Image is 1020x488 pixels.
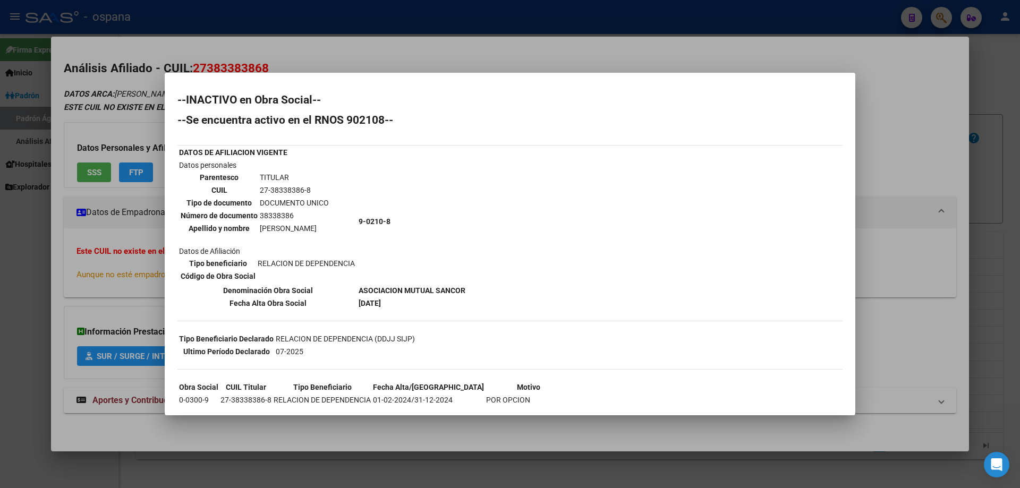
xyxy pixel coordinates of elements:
td: TITULAR [259,172,329,183]
th: Número de documento [180,210,258,221]
th: Parentesco [180,172,258,183]
b: ASOCIACION MUTUAL SANCOR [359,286,465,295]
b: 9-0210-8 [359,217,390,226]
th: Ultimo Período Declarado [178,346,274,357]
th: CUIL Titular [220,381,272,393]
td: RELACION DE DEPENDENCIA [257,258,355,269]
td: 27-38338386-8 [220,394,272,406]
td: 01-02-2024/31-12-2024 [372,394,484,406]
b: DATOS DE AFILIACION VIGENTE [179,148,287,157]
th: Denominación Obra Social [178,285,357,296]
td: Datos personales Datos de Afiliación [178,159,357,284]
td: [PERSON_NAME] [259,222,329,234]
th: Código de Obra Social [180,270,256,282]
td: RELACION DE DEPENDENCIA [273,394,371,406]
th: Tipo de documento [180,197,258,209]
h2: --INACTIVO en Obra Social-- [177,95,843,105]
th: Fecha Alta Obra Social [178,297,357,309]
td: 0-0300-9 [178,394,219,406]
div: Open Intercom Messenger [984,452,1009,477]
td: 07-2025 [275,346,415,357]
td: DOCUMENTO UNICO [259,197,329,209]
th: Tipo beneficiario [180,258,256,269]
th: Obra Social [178,381,219,393]
th: CUIL [180,184,258,196]
th: Tipo Beneficiario Declarado [178,333,274,345]
td: RELACION DE DEPENDENCIA (DDJJ SIJP) [275,333,415,345]
th: Fecha Alta/[GEOGRAPHIC_DATA] [372,381,484,393]
th: Tipo Beneficiario [273,381,371,393]
th: Motivo [486,381,571,393]
td: 27-38338386-8 [259,184,329,196]
td: 38338386 [259,210,329,221]
td: POR OPCION [486,394,571,406]
h2: --Se encuentra activo en el RNOS 902108-- [177,115,843,125]
th: Apellido y nombre [180,222,258,234]
b: [DATE] [359,299,381,307]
